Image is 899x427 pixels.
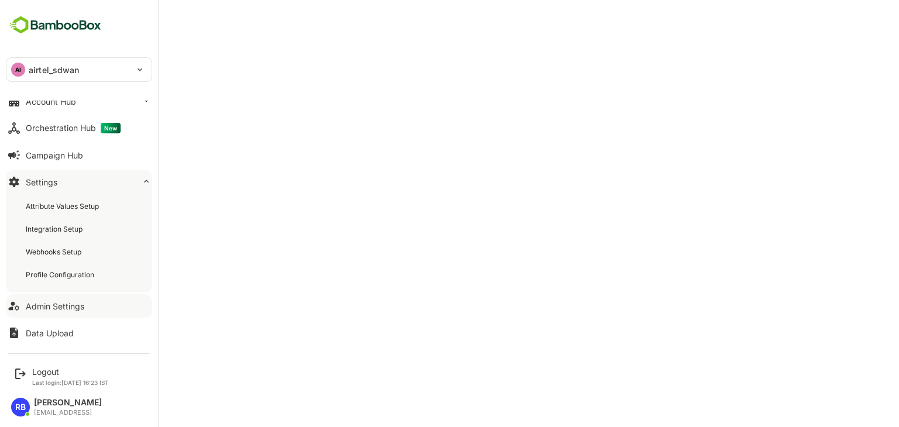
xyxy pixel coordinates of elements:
[26,97,76,106] div: Account Hub
[26,301,84,311] div: Admin Settings
[26,177,57,187] div: Settings
[11,398,30,416] div: RB
[6,321,152,345] button: Data Upload
[6,89,152,113] button: Account Hub
[6,58,152,81] div: AIairtel_sdwan
[32,379,109,386] p: Last login: [DATE] 16:23 IST
[6,294,152,318] button: Admin Settings
[26,201,101,211] div: Attribute Values Setup
[6,143,152,167] button: Campaign Hub
[26,224,85,234] div: Integration Setup
[26,247,84,257] div: Webhooks Setup
[11,63,25,77] div: AI
[34,409,102,416] div: [EMAIL_ADDRESS]
[6,170,152,194] button: Settings
[26,150,83,160] div: Campaign Hub
[26,270,97,280] div: Profile Configuration
[34,398,102,408] div: [PERSON_NAME]
[26,328,74,338] div: Data Upload
[32,367,109,377] div: Logout
[101,123,121,133] span: New
[26,123,121,133] div: Orchestration Hub
[29,64,80,76] p: airtel_sdwan
[6,14,105,36] img: BambooboxFullLogoMark.5f36c76dfaba33ec1ec1367b70bb1252.svg
[6,116,152,140] button: Orchestration HubNew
